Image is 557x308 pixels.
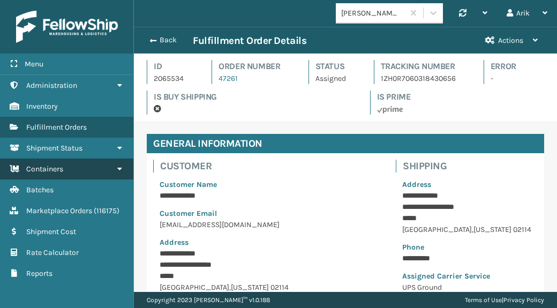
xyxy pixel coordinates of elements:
[26,81,77,90] span: Administration
[491,60,525,73] h4: Error
[402,271,531,282] p: Assigned Carrier Service
[219,60,289,73] h4: Order Number
[315,60,355,73] h4: Status
[503,296,544,304] a: Privacy Policy
[402,242,531,253] p: Phone
[402,180,431,189] span: Address
[94,206,119,215] span: ( 116175 )
[160,283,229,292] span: [GEOGRAPHIC_DATA]
[219,74,238,83] a: 47261
[154,91,351,103] h4: Is Buy Shipping
[465,292,544,308] div: |
[229,283,231,292] span: ,
[160,179,289,190] p: Customer Name
[473,225,511,234] span: [US_STATE]
[465,296,502,304] a: Terms of Use
[25,59,43,69] span: Menu
[402,282,531,293] p: UPS Ground
[341,7,405,19] div: [PERSON_NAME] Brands
[403,160,538,172] h4: Shipping
[26,164,63,174] span: Containers
[26,185,54,194] span: Batches
[381,73,464,84] p: 1ZH0R7060318430656
[476,27,547,54] button: Actions
[270,283,289,292] span: 02114
[147,292,270,308] p: Copyright 2023 [PERSON_NAME]™ v 1.0.188
[472,225,473,234] span: ,
[498,36,523,45] span: Actions
[26,123,87,132] span: Fulfillment Orders
[193,34,306,47] h3: Fulfillment Order Details
[315,73,355,84] p: Assigned
[160,219,289,230] p: [EMAIL_ADDRESS][DOMAIN_NAME]
[231,283,269,292] span: [US_STATE]
[26,206,92,215] span: Marketplace Orders
[513,225,531,234] span: 02114
[26,227,76,236] span: Shipment Cost
[26,144,82,153] span: Shipment Status
[402,225,472,234] span: [GEOGRAPHIC_DATA]
[26,269,52,278] span: Reports
[154,60,192,73] h4: Id
[147,134,544,153] h4: General Information
[26,102,58,111] span: Inventory
[491,73,525,84] p: -
[160,208,289,219] p: Customer Email
[26,248,79,257] span: Rate Calculator
[144,35,193,45] button: Back
[16,11,118,43] img: logo
[160,160,295,172] h4: Customer
[160,238,189,247] span: Address
[377,91,544,103] h4: Is Prime
[381,60,464,73] h4: Tracking Number
[154,73,192,84] p: 2065534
